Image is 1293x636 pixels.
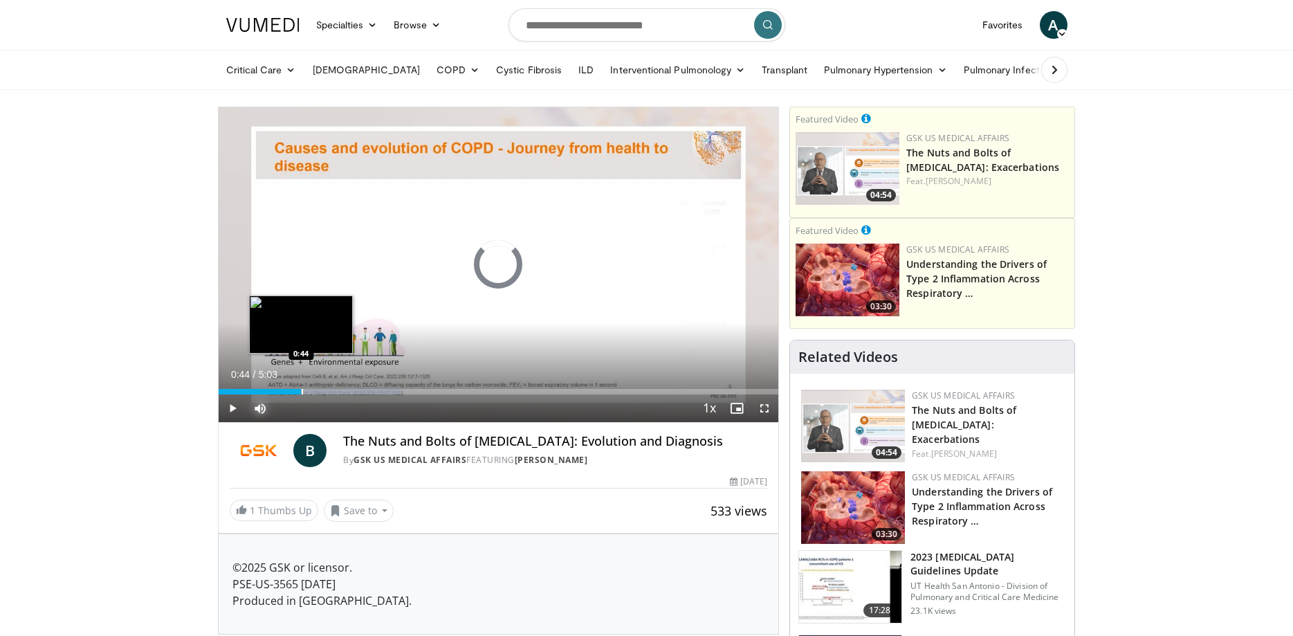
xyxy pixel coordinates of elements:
a: The Nuts and Bolts of [MEDICAL_DATA]: Exacerbations [906,146,1059,174]
img: GSK US Medical Affairs [230,434,288,467]
a: Transplant [753,56,816,84]
a: Browse [385,11,449,39]
a: GSK US Medical Affairs [912,471,1015,483]
a: [PERSON_NAME] [926,175,991,187]
a: Interventional Pulmonology [602,56,753,84]
a: 04:54 [801,390,905,462]
a: 03:30 [796,244,899,316]
a: Cystic Fibrosis [488,56,570,84]
video-js: Video Player [219,107,779,423]
h3: 2023 [MEDICAL_DATA] Guidelines Update [910,550,1066,578]
span: 04:54 [866,189,896,201]
a: 03:30 [801,471,905,544]
a: GSK US Medical Affairs [912,390,1015,401]
a: COPD [428,56,488,84]
a: 04:54 [796,132,899,205]
span: 533 views [710,502,767,519]
a: [DEMOGRAPHIC_DATA] [304,56,428,84]
a: 17:28 2023 [MEDICAL_DATA] Guidelines Update UT Health San Antonio - Division of Pulmonary and Cri... [798,550,1066,624]
a: 1 Thumbs Up [230,500,318,521]
span: / [253,369,256,380]
a: GSK US Medical Affairs [906,244,1009,255]
a: Pulmonary Hypertension [816,56,955,84]
a: The Nuts and Bolts of [MEDICAL_DATA]: Exacerbations [912,403,1016,446]
img: 115e3ffd-dfda-40a8-9c6e-2699a402c261.png.150x105_q85_crop-smart_upscale.png [801,390,905,462]
a: Specialties [308,11,386,39]
button: Playback Rate [695,394,723,422]
span: 03:30 [866,300,896,313]
img: image.jpeg [249,296,353,354]
span: 0:44 [231,369,250,380]
a: Pulmonary Infection [955,56,1075,84]
div: [DATE] [730,475,767,488]
a: [PERSON_NAME] [931,448,997,460]
img: c2a2685b-ef94-4fc2-90e1-739654430920.png.150x105_q85_crop-smart_upscale.png [801,471,905,544]
button: Fullscreen [751,394,778,422]
img: 115e3ffd-dfda-40a8-9c6e-2699a402c261.png.150x105_q85_crop-smart_upscale.png [796,132,899,205]
div: By FEATURING [343,454,767,466]
a: Understanding the Drivers of Type 2 Inflammation Across Respiratory … [912,485,1052,527]
span: 04:54 [872,446,901,459]
small: Featured Video [796,113,859,125]
input: Search topics, interventions [508,8,785,42]
a: Critical Care [218,56,304,84]
a: GSK US Medical Affairs [354,454,466,466]
div: Feat. [906,175,1069,188]
span: 1 [250,504,255,517]
span: 5:03 [259,369,277,380]
a: B [293,434,327,467]
div: Feat. [912,448,1063,460]
p: 23.1K views [910,606,956,617]
img: VuMedi Logo [226,18,300,32]
a: ILD [570,56,602,84]
a: Favorites [974,11,1031,39]
a: [PERSON_NAME] [515,454,588,466]
a: GSK US Medical Affairs [906,132,1009,144]
img: 9f1c6381-f4d0-4cde-93c4-540832e5bbaf.150x105_q85_crop-smart_upscale.jpg [799,551,901,623]
div: Progress Bar [219,389,779,394]
p: ©2025 GSK or licensor. PSE-US-3565 [DATE] Produced in [GEOGRAPHIC_DATA]. [232,559,765,609]
button: Enable picture-in-picture mode [723,394,751,422]
button: Play [219,394,246,422]
h4: The Nuts and Bolts of [MEDICAL_DATA]: Evolution and Diagnosis [343,434,767,449]
small: Featured Video [796,224,859,237]
span: 17:28 [863,603,897,617]
img: c2a2685b-ef94-4fc2-90e1-739654430920.png.150x105_q85_crop-smart_upscale.png [796,244,899,316]
a: Understanding the Drivers of Type 2 Inflammation Across Respiratory … [906,257,1047,300]
span: 03:30 [872,528,901,540]
button: Save to [324,500,394,522]
p: UT Health San Antonio - Division of Pulmonary and Critical Care Medicine [910,581,1066,603]
h4: Related Videos [798,349,898,365]
a: A [1040,11,1067,39]
button: Mute [246,394,274,422]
